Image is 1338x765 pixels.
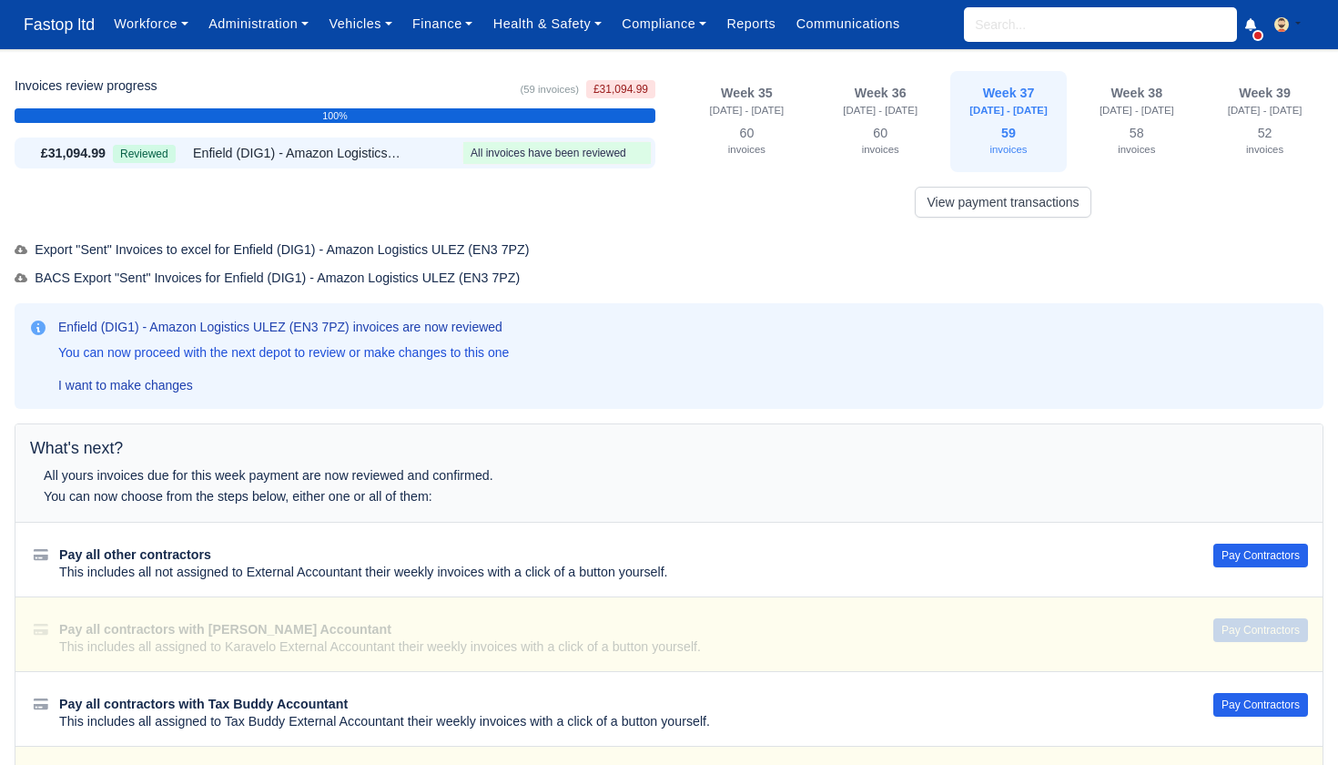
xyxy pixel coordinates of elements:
[113,145,176,163] span: Reviewed
[198,6,319,42] a: Administration
[59,696,1170,714] div: Pay all contractors with Tax Buddy Accountant
[1228,105,1303,116] small: [DATE] - [DATE]
[716,6,786,42] a: Reports
[1213,544,1308,567] button: Pay Contractors
[1246,144,1283,155] small: invoices
[1247,678,1338,765] iframe: Chat Widget
[964,7,1237,42] input: Search...
[520,84,578,95] small: (59 invoices)
[1118,144,1155,155] small: invoices
[989,144,1027,155] small: invoices
[1089,122,1184,162] div: 58
[59,713,1170,731] div: This includes all assigned to Tax Buddy External Accountant their weekly invoices with a click of...
[586,80,655,98] span: £31,094.99
[843,105,917,116] small: [DATE] - [DATE]
[1217,122,1313,162] div: 52
[1100,105,1174,116] small: [DATE] - [DATE]
[15,78,157,94] h6: Invoices review progress
[710,105,785,116] small: [DATE] - [DATE]
[319,6,402,42] a: Vehicles
[862,144,899,155] small: invoices
[961,86,1057,102] div: Week 37
[15,108,655,123] div: 100%
[402,6,483,42] a: Finance
[58,343,509,362] p: You can now proceed with the next depot to review or make changes to this one
[58,318,509,336] h3: Enfield (DIG1) - Amazon Logistics ULEZ (EN3 7PZ) invoices are now reviewed
[471,147,626,159] span: All invoices have been reviewed
[694,86,800,102] div: Week 35
[1217,86,1313,102] div: Week 39
[1089,86,1184,102] div: Week 38
[59,564,1170,582] div: This includes all not assigned to External Accountant their weekly invoices with a click of a but...
[44,465,975,486] div: All yours invoices due for this week payment are now reviewed and confirmed.
[915,187,1090,218] a: View payment transactions
[694,122,800,162] div: 60
[612,6,716,42] a: Compliance
[59,546,1170,565] div: Pay all other contractors
[104,6,198,42] a: Workforce
[30,439,1308,458] h5: What's next?
[786,6,910,42] a: Communications
[728,144,765,155] small: invoices
[15,270,520,285] span: BACS Export "Sent" Invoices for Enfield (DIG1) - Amazon Logistics ULEZ (EN3 7PZ)
[1213,693,1308,717] button: Pay Contractors
[51,371,200,400] a: I want to make changes
[833,86,928,102] div: Week 36
[15,242,530,257] span: Export "Sent" Invoices to excel for Enfield (DIG1) - Amazon Logistics ULEZ (EN3 7PZ)
[969,105,1048,116] small: [DATE] - [DATE]
[483,6,613,42] a: Health & Safety
[833,122,928,162] div: 60
[44,486,975,507] div: You can now choose from the steps below, either one or all of them:
[15,6,104,43] span: Fastop ltd
[18,143,106,164] div: £31,094.99
[961,122,1057,162] div: 59
[15,7,104,43] a: Fastop ltd
[193,143,402,164] span: Enfield (DIG1) - Amazon Logistics ULEZ (EN3 7PZ)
